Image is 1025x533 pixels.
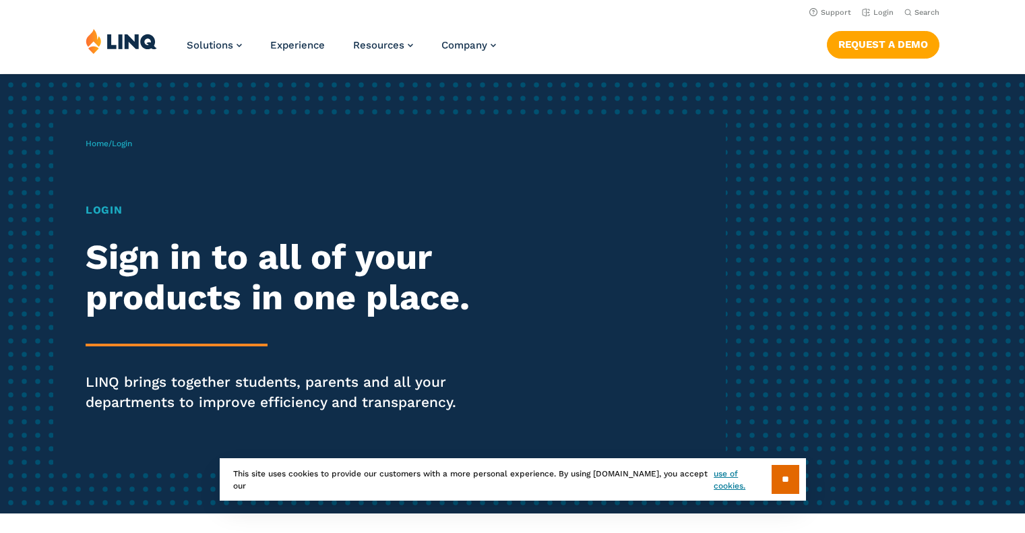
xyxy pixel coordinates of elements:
[86,202,480,218] h1: Login
[353,39,404,51] span: Resources
[187,39,233,51] span: Solutions
[714,468,771,492] a: use of cookies.
[441,39,496,51] a: Company
[220,458,806,501] div: This site uses cookies to provide our customers with a more personal experience. By using [DOMAIN...
[187,39,242,51] a: Solutions
[441,39,487,51] span: Company
[112,139,132,148] span: Login
[827,28,939,58] nav: Button Navigation
[86,139,108,148] a: Home
[914,8,939,17] span: Search
[827,31,939,58] a: Request a Demo
[187,28,496,73] nav: Primary Navigation
[86,139,132,148] span: /
[809,8,851,17] a: Support
[904,7,939,18] button: Open Search Bar
[86,237,480,318] h2: Sign in to all of your products in one place.
[86,372,480,412] p: LINQ brings together students, parents and all your departments to improve efficiency and transpa...
[86,28,157,54] img: LINQ | K‑12 Software
[353,39,413,51] a: Resources
[270,39,325,51] a: Experience
[862,8,894,17] a: Login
